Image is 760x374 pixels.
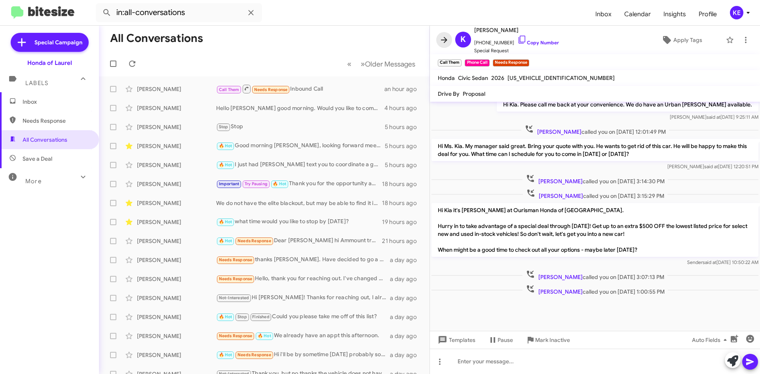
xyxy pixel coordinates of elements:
p: Hi Kia it's [PERSON_NAME] at Ourisman Honda of [GEOGRAPHIC_DATA]. Hurry in to take advantage of a... [431,203,758,257]
span: Drive By [438,90,460,97]
span: Older Messages [365,60,415,68]
span: Needs Response [219,333,253,338]
div: I just had [PERSON_NAME] text you to coordinate a good time. Please let her know your availabilit... [216,160,385,169]
div: Hello [PERSON_NAME] good morning. Would you like to come over [DATE] to check options for you? [216,104,384,112]
a: Profile [692,3,723,26]
button: Pause [482,333,519,347]
span: [PERSON_NAME] [537,128,581,135]
div: what time would you like to stop by [DATE]? [216,217,382,226]
div: KE [730,6,743,19]
span: 🔥 Hot [258,333,271,338]
div: a day ago [390,256,423,264]
span: Special Request [474,47,559,55]
div: [PERSON_NAME] [137,85,216,93]
span: Needs Response [254,87,288,92]
a: Insights [657,3,692,26]
div: [PERSON_NAME] [137,351,216,359]
a: Inbox [589,3,618,26]
a: Copy Number [517,40,559,46]
span: Needs Response [219,257,253,262]
div: 18 hours ago [382,180,423,188]
span: 🔥 Hot [219,162,232,167]
div: [PERSON_NAME] [137,313,216,321]
span: [US_VEHICLE_IDENTIFICATION_NUMBER] [507,74,615,82]
span: Civic Sedan [458,74,488,82]
span: [PERSON_NAME] [DATE] 12:20:51 PM [667,163,758,169]
span: Needs Response [23,117,90,125]
div: [PERSON_NAME] [137,294,216,302]
div: [PERSON_NAME] [137,180,216,188]
div: [PERSON_NAME] [137,218,216,226]
div: [PERSON_NAME] [137,275,216,283]
div: a day ago [390,332,423,340]
span: Not-Interested [219,295,249,300]
div: We already have an appt this afternoon. [216,331,390,340]
button: Next [356,56,420,72]
h1: All Conversations [110,32,203,45]
div: Could you please take me off of this list? [216,312,390,321]
div: a day ago [390,275,423,283]
span: Auto Fields [692,333,730,347]
div: Dear [PERSON_NAME] hi Ammount trade on my car This is problem if my car is can trade by 38000 the... [216,236,382,245]
span: 🔥 Hot [219,352,232,357]
span: [PERSON_NAME] [538,288,583,295]
span: Apply Tags [673,33,702,47]
span: Labels [25,80,48,87]
div: [PERSON_NAME] [137,123,216,131]
div: Good morning [PERSON_NAME], looking forward meeting you [DATE] for see the Honda Civics. [216,141,385,150]
span: [PERSON_NAME] [538,273,583,281]
p: Hi Kia. Please call me back at your convenience. We do have an Urban [PERSON_NAME] available. [497,97,758,112]
span: More [25,178,42,185]
div: 18 hours ago [382,199,423,207]
div: 5 hours ago [385,123,423,131]
span: Inbox [23,98,90,106]
div: We do not have the elite blackout, but may be able to find it in the area. If we can would you li... [216,199,382,207]
button: Templates [430,333,482,347]
span: Mark Inactive [535,333,570,347]
button: Auto Fields [686,333,736,347]
span: » [361,59,365,69]
span: [PERSON_NAME] [539,192,583,199]
div: [PERSON_NAME] [137,256,216,264]
span: Proposal [463,90,485,97]
div: 5 hours ago [385,161,423,169]
div: [PERSON_NAME] [137,161,216,169]
span: Special Campaign [34,38,82,46]
div: 21 hours ago [382,237,423,245]
div: [PERSON_NAME] [137,104,216,112]
div: 19 hours ago [382,218,423,226]
span: called you on [DATE] 1:00:55 PM [522,284,668,296]
div: Hi i'll be by sometime [DATE] probably soon [216,350,390,359]
small: Phone Call [465,59,489,66]
span: [PERSON_NAME] [538,178,583,185]
div: 5 hours ago [385,142,423,150]
span: Try Pausing [245,181,268,186]
div: Thank you for the opportunity and congratulations!!! [216,179,382,188]
div: [PERSON_NAME] [137,332,216,340]
div: 4 hours ago [384,104,423,112]
div: Hi [PERSON_NAME]! Thanks for reaching out, I already bought the car! Thank you [216,293,390,302]
a: Calendar [618,3,657,26]
span: 🔥 Hot [219,219,232,224]
span: Honda [438,74,455,82]
span: Stop [237,314,247,319]
button: KE [723,6,751,19]
div: a day ago [390,351,423,359]
div: Honda of Laurel [27,59,72,67]
button: Mark Inactive [519,333,576,347]
nav: Page navigation example [343,56,420,72]
p: Hi Ms. Kia. My manager said great. Bring your quote with you. He wants to get rid of this car. He... [431,139,758,161]
div: Hello, thank you for reaching out. I've changed my mind. Thank you. [216,274,390,283]
a: Special Campaign [11,33,89,52]
span: said at [704,163,718,169]
span: Needs Response [237,352,271,357]
span: called you on [DATE] 12:01:49 PM [521,124,669,136]
div: [PERSON_NAME] [137,237,216,245]
span: said at [703,259,716,265]
small: Call Them [438,59,462,66]
span: [PERSON_NAME] [474,25,559,35]
span: Finished [252,314,270,319]
small: Needs Response [493,59,529,66]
